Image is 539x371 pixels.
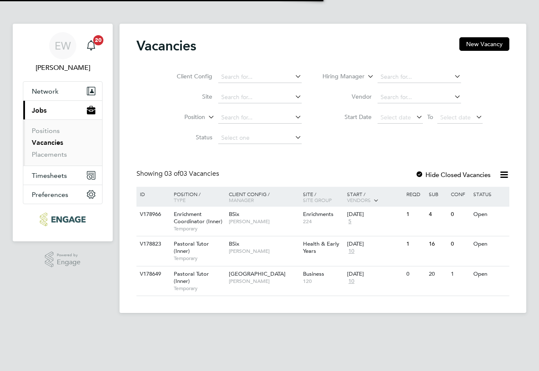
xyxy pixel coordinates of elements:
div: Reqd [404,187,426,201]
div: [DATE] [347,241,402,248]
div: Client Config / [227,187,301,207]
div: Jobs [23,119,102,166]
div: [DATE] [347,271,402,278]
span: Powered by [57,252,81,259]
span: Select date [381,114,411,121]
div: Position / [167,187,227,207]
span: EW [55,40,71,51]
span: Manager [229,197,254,203]
h2: Vacancies [136,37,196,54]
div: 16 [427,236,449,252]
div: Site / [301,187,345,207]
span: Pastoral Tutor (Inner) [174,240,209,255]
span: To [425,111,436,122]
span: Temporary [174,255,225,262]
span: [PERSON_NAME] [229,218,299,225]
span: Pastoral Tutor (Inner) [174,270,209,285]
a: Positions [32,127,60,135]
input: Search for... [378,71,461,83]
span: [GEOGRAPHIC_DATA] [229,270,286,277]
input: Search for... [378,91,461,103]
span: 10 [347,248,356,255]
div: 20 [427,266,449,282]
span: 20 [93,35,103,45]
button: Jobs [23,101,102,119]
span: Site Group [303,197,332,203]
label: Position [156,113,205,122]
span: Jobs [32,106,47,114]
div: ID [138,187,167,201]
label: Hide Closed Vacancies [415,171,491,179]
div: 1 [449,266,471,282]
span: BSix [229,210,239,218]
div: Open [471,266,508,282]
span: Temporary [174,225,225,232]
div: V178649 [138,266,167,282]
span: 03 of [164,169,180,178]
div: Open [471,236,508,252]
div: 0 [449,236,471,252]
div: Showing [136,169,221,178]
a: Go to home page [23,213,103,226]
a: Placements [32,150,67,158]
div: 4 [427,207,449,222]
nav: Main navigation [13,24,113,241]
div: 0 [449,207,471,222]
div: Status [471,187,508,201]
span: BSix [229,240,239,247]
button: Timesheets [23,166,102,185]
span: 5 [347,218,353,225]
label: Client Config [164,72,212,80]
label: Site [164,93,212,100]
span: Type [174,197,186,203]
button: New Vacancy [459,37,509,51]
div: V178966 [138,207,167,222]
span: Preferences [32,191,68,199]
span: 224 [303,218,343,225]
span: Enrichment Coordinator (Inner) [174,210,222,225]
div: V178823 [138,236,167,252]
span: Network [32,87,58,95]
span: 10 [347,278,356,285]
div: Conf [449,187,471,201]
button: Preferences [23,185,102,204]
span: Health & Early Years [303,240,339,255]
span: Enrichments [303,210,333,218]
a: EW[PERSON_NAME] [23,32,103,73]
a: Powered byEngage [45,252,81,268]
span: Select date [440,114,471,121]
span: Emma Wood [23,63,103,73]
div: 1 [404,207,426,222]
label: Status [164,133,212,141]
button: Network [23,82,102,100]
div: [DATE] [347,211,402,218]
span: [PERSON_NAME] [229,248,299,255]
a: 20 [83,32,100,59]
span: 120 [303,278,343,285]
div: Start / [345,187,404,208]
span: Temporary [174,285,225,292]
input: Search for... [218,91,302,103]
span: Vendors [347,197,371,203]
input: Select one [218,132,302,144]
div: 1 [404,236,426,252]
label: Start Date [323,113,372,121]
div: Sub [427,187,449,201]
div: 0 [404,266,426,282]
label: Vendor [323,93,372,100]
span: Business [303,270,324,277]
input: Search for... [218,71,302,83]
img: ncclondon-logo-retina.png [40,213,85,226]
input: Search for... [218,112,302,124]
span: 03 Vacancies [164,169,219,178]
label: Hiring Manager [316,72,364,81]
a: Vacancies [32,138,63,147]
span: Engage [57,259,81,266]
span: Timesheets [32,172,67,180]
span: [PERSON_NAME] [229,278,299,285]
div: Open [471,207,508,222]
